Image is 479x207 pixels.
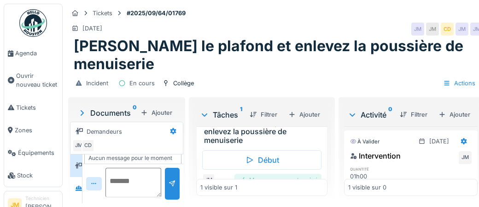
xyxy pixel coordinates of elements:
div: Ajouter [435,108,474,121]
div: Demandeurs [87,127,122,136]
div: Activité [348,109,392,120]
div: JM [202,173,215,186]
h1: [PERSON_NAME] le plafond et enlevez la poussière de menuiserie [74,37,478,73]
div: Ajouter [137,106,176,119]
div: CD [441,23,454,35]
div: Intervention [350,150,401,161]
span: Agenda [15,49,58,58]
div: JM [459,151,472,164]
a: Agenda [4,42,62,65]
div: Filtrer [246,108,281,121]
a: Tickets [4,96,62,119]
span: Tickets [16,103,58,112]
div: JM [456,23,468,35]
a: Ouvrir nouveau ticket [4,65,62,96]
div: Incident [86,79,108,88]
div: Aucun message pour le moment … Soyez le premier ! [88,154,178,171]
a: Zones [4,119,62,142]
div: Marquer comme terminé [234,174,321,186]
span: Ouvrir nouveau ticket [16,71,58,89]
span: Équipements [18,148,58,157]
div: CD [82,139,94,152]
h3: [PERSON_NAME] le plafond et enlevez la poussière de menuiserie [204,118,323,145]
div: 1 visible sur 1 [200,183,237,192]
div: JM [72,139,85,152]
div: À valider [350,138,380,146]
div: Documents [77,107,137,118]
div: 01h00 [350,172,389,181]
div: [DATE] [429,137,449,146]
div: Ajouter [285,108,324,121]
img: Badge_color-CXgf-gQk.svg [19,9,47,37]
sup: 0 [133,107,137,118]
div: JM [411,23,424,35]
h6: quantité [350,166,389,172]
span: Stock [17,171,58,180]
strong: #2025/09/64/01769 [123,9,189,18]
div: Début [202,150,321,170]
div: Filtrer [396,108,431,121]
div: Technicien [25,195,58,202]
div: En cours [129,79,155,88]
a: Stock [4,164,62,187]
div: Tâches [200,109,242,120]
div: Tickets [93,9,112,18]
div: Collège [173,79,194,88]
div: 1 visible sur 0 [348,183,386,192]
span: Zones [15,126,58,135]
sup: 0 [388,109,392,120]
a: Équipements [4,142,62,164]
sup: 1 [240,109,242,120]
div: JM [426,23,439,35]
div: [DATE] [82,24,102,33]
